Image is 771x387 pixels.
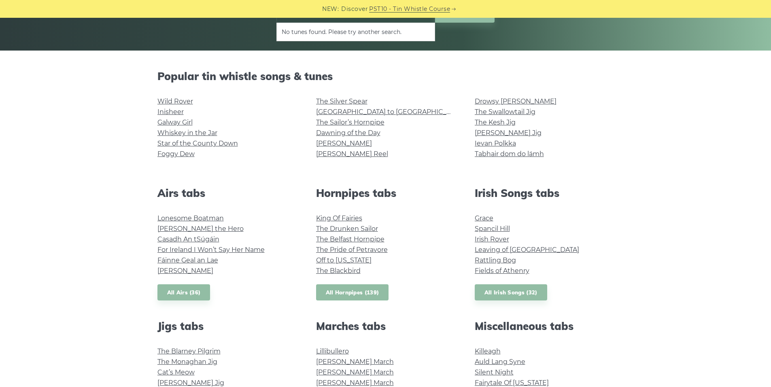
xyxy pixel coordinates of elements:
a: The Blarney Pilgrim [157,347,221,355]
a: The Swallowtail Jig [475,108,535,116]
a: [GEOGRAPHIC_DATA] to [GEOGRAPHIC_DATA] [316,108,465,116]
a: Auld Lang Syne [475,358,525,366]
a: Inisheer [157,108,184,116]
a: [PERSON_NAME] [316,140,372,147]
a: Galway Girl [157,118,193,126]
a: Fields of Athenry [475,267,529,275]
a: The Sailor’s Hornpipe [316,118,384,126]
li: No tunes found. Please try another search. [282,27,430,37]
h2: Hornpipes tabs [316,187,455,199]
a: Fairytale Of [US_STATE] [475,379,549,387]
a: Fáinne Geal an Lae [157,256,218,264]
a: [PERSON_NAME] [157,267,213,275]
a: [PERSON_NAME] March [316,379,394,387]
a: Silent Night [475,368,514,376]
a: The Silver Spear [316,97,367,105]
a: The Drunken Sailor [316,225,378,233]
a: Dawning of the Day [316,129,380,137]
a: Ievan Polkka [475,140,516,147]
a: The Blackbird [316,267,361,275]
a: Casadh An tSúgáin [157,235,219,243]
a: The Kesh Jig [475,118,516,126]
a: [PERSON_NAME] March [316,368,394,376]
a: Rattling Bog [475,256,516,264]
a: Grace [475,214,493,222]
a: Drowsy [PERSON_NAME] [475,97,556,105]
a: The Monaghan Jig [157,358,217,366]
a: [PERSON_NAME] Jig [157,379,224,387]
a: Spancil Hill [475,225,510,233]
a: Killeagh [475,347,501,355]
a: Lillibullero [316,347,349,355]
a: [PERSON_NAME] Reel [316,150,388,158]
a: Off to [US_STATE] [316,256,372,264]
a: For Ireland I Won’t Say Her Name [157,246,265,254]
a: Wild Rover [157,97,193,105]
h2: Jigs tabs [157,320,297,332]
a: King Of Fairies [316,214,362,222]
h2: Popular tin whistle songs & tunes [157,70,614,82]
a: [PERSON_NAME] March [316,358,394,366]
a: Foggy Dew [157,150,195,158]
a: The Belfast Hornpipe [316,235,384,243]
a: Star of the County Down [157,140,238,147]
a: Cat’s Meow [157,368,195,376]
a: All Airs (36) [157,284,210,301]
a: [PERSON_NAME] Jig [475,129,542,137]
span: Discover [341,4,368,14]
a: PST10 - Tin Whistle Course [369,4,450,14]
a: [PERSON_NAME] the Hero [157,225,244,233]
h2: Irish Songs tabs [475,187,614,199]
a: The Pride of Petravore [316,246,388,254]
span: NEW: [322,4,339,14]
a: Whiskey in the Jar [157,129,217,137]
a: Tabhair dom do lámh [475,150,544,158]
a: Irish Rover [475,235,509,243]
h2: Airs tabs [157,187,297,199]
a: Lonesome Boatman [157,214,224,222]
a: All Hornpipes (139) [316,284,389,301]
h2: Miscellaneous tabs [475,320,614,332]
a: Leaving of [GEOGRAPHIC_DATA] [475,246,579,254]
a: All Irish Songs (32) [475,284,547,301]
h2: Marches tabs [316,320,455,332]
